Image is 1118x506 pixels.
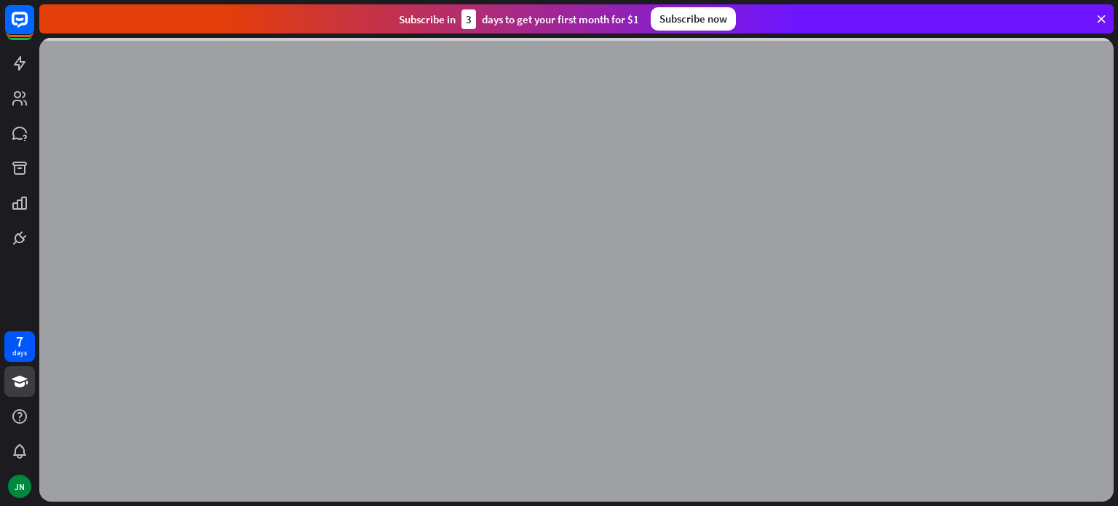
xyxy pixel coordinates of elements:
div: days [12,348,27,358]
a: 7 days [4,331,35,362]
div: Subscribe now [651,7,736,31]
div: 7 [16,335,23,348]
div: Subscribe in days to get your first month for $1 [399,9,639,29]
div: JN [8,475,31,498]
div: 3 [461,9,476,29]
